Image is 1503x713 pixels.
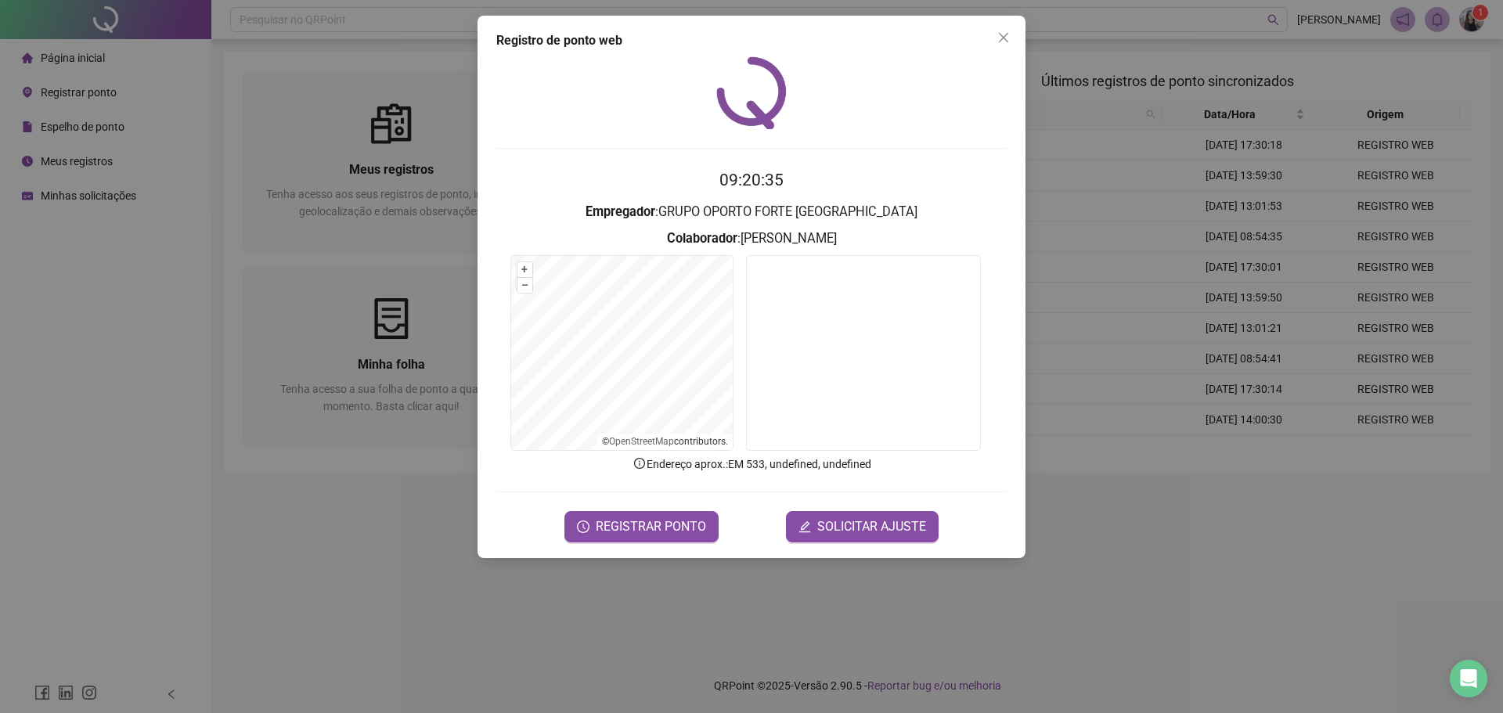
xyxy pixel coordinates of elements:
span: SOLICITAR AJUSTE [817,517,926,536]
img: QRPoint [716,56,787,129]
div: Registro de ponto web [496,31,1007,50]
span: clock-circle [577,520,589,533]
div: Open Intercom Messenger [1450,660,1487,697]
strong: Colaborador [667,231,737,246]
time: 09:20:35 [719,171,784,189]
h3: : [PERSON_NAME] [496,229,1007,249]
button: REGISTRAR PONTO [564,511,719,542]
p: Endereço aprox. : EM 533, undefined, undefined [496,456,1007,473]
li: © contributors. [602,436,728,447]
span: edit [798,520,811,533]
span: close [997,31,1010,44]
strong: Empregador [586,204,655,219]
button: Close [991,25,1016,50]
h3: : GRUPO OPORTO FORTE [GEOGRAPHIC_DATA] [496,202,1007,222]
button: + [517,262,532,277]
a: OpenStreetMap [609,436,674,447]
button: – [517,278,532,293]
span: info-circle [633,456,647,470]
span: REGISTRAR PONTO [596,517,706,536]
button: editSOLICITAR AJUSTE [786,511,939,542]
